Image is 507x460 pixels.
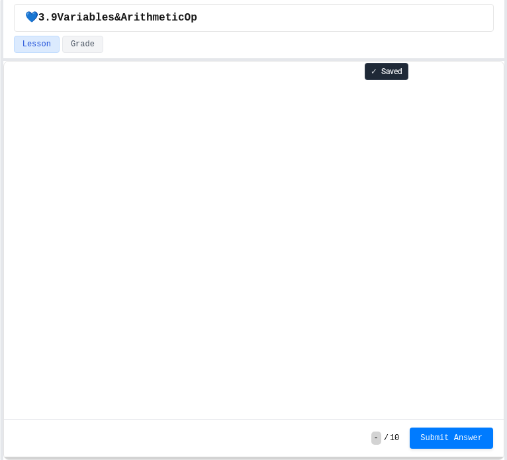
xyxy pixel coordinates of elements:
span: ✓ [371,66,377,77]
span: Saved [381,66,402,77]
button: Submit Answer [410,428,493,449]
button: Grade [62,36,103,53]
span: Submit Answer [420,433,483,443]
span: / [384,433,389,443]
iframe: Snap! Programming Environment [4,62,504,419]
span: 10 [390,433,399,443]
span: 💙3.9Variables&ArithmeticOp [25,10,197,26]
span: - [371,432,381,445]
iframe: chat widget [397,349,494,406]
iframe: chat widget [451,407,494,447]
button: Lesson [14,36,60,53]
